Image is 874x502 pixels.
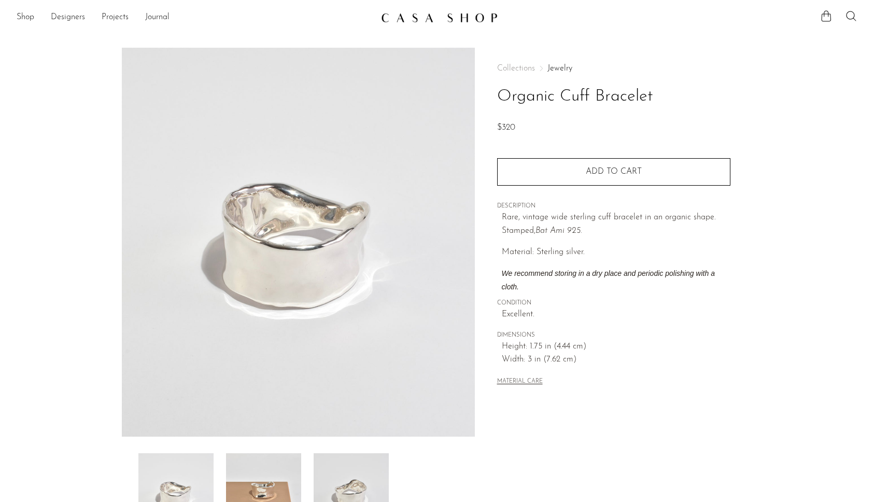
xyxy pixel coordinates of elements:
nav: Breadcrumbs [497,64,730,73]
span: Width: 3 in (7.62 cm) [502,353,730,367]
a: Designers [51,11,85,24]
ul: NEW HEADER MENU [17,9,373,26]
span: CONDITION [497,299,730,308]
span: Height: 1.75 in (4.44 cm) [502,340,730,354]
p: Rare, vintage wide sterling cuff bracelet in an organic shape. Stamped, [502,211,730,238]
a: Jewelry [547,64,572,73]
a: Shop [17,11,34,24]
button: MATERIAL CARE [497,378,543,386]
i: We recommend storing in a dry place and periodic polishing with a cloth. [502,269,715,291]
span: Excellent. [502,308,730,322]
em: Bat Ami 925. [535,227,582,235]
button: Add to cart [497,158,730,185]
span: DESCRIPTION [497,202,730,211]
span: DIMENSIONS [497,331,730,340]
a: Projects [102,11,129,24]
h1: Organic Cuff Bracelet [497,83,730,110]
img: Organic Cuff Bracelet [122,48,475,437]
nav: Desktop navigation [17,9,373,26]
span: Collections [497,64,535,73]
a: Journal [145,11,170,24]
span: $320 [497,123,515,132]
p: Material: Sterling silver. [502,246,730,259]
span: Add to cart [586,168,642,176]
